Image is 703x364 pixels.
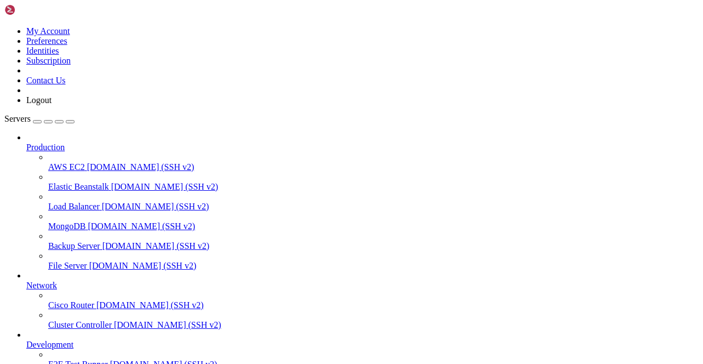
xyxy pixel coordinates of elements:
img: Shellngn [4,4,67,15]
span: AWS EC2 [48,162,85,172]
li: Production [26,133,699,271]
span: Development [26,340,73,349]
li: Network [26,271,699,330]
a: Cisco Router [DOMAIN_NAME] (SSH v2) [48,300,699,310]
a: Contact Us [26,76,66,85]
a: Production [26,143,699,152]
a: Subscription [26,56,71,65]
li: Load Balancer [DOMAIN_NAME] (SSH v2) [48,192,699,212]
li: File Server [DOMAIN_NAME] (SSH v2) [48,251,699,271]
a: Identities [26,46,59,55]
span: [DOMAIN_NAME] (SSH v2) [102,202,209,211]
a: Cluster Controller [DOMAIN_NAME] (SSH v2) [48,320,699,330]
span: Elastic Beanstalk [48,182,109,191]
span: Cisco Router [48,300,94,310]
span: [DOMAIN_NAME] (SSH v2) [89,261,197,270]
a: Preferences [26,36,67,46]
li: Cluster Controller [DOMAIN_NAME] (SSH v2) [48,310,699,330]
span: [DOMAIN_NAME] (SSH v2) [87,162,195,172]
a: Network [26,281,699,291]
li: MongoDB [DOMAIN_NAME] (SSH v2) [48,212,699,231]
li: Backup Server [DOMAIN_NAME] (SSH v2) [48,231,699,251]
li: Cisco Router [DOMAIN_NAME] (SSH v2) [48,291,699,310]
span: File Server [48,261,87,270]
span: Network [26,281,57,290]
span: Cluster Controller [48,320,112,329]
span: Servers [4,114,31,123]
a: Load Balancer [DOMAIN_NAME] (SSH v2) [48,202,699,212]
span: [DOMAIN_NAME] (SSH v2) [96,300,204,310]
span: [DOMAIN_NAME] (SSH v2) [88,221,195,231]
span: Production [26,143,65,152]
span: Load Balancer [48,202,100,211]
a: Elastic Beanstalk [DOMAIN_NAME] (SSH v2) [48,182,699,192]
span: [DOMAIN_NAME] (SSH v2) [102,241,210,251]
a: File Server [DOMAIN_NAME] (SSH v2) [48,261,699,271]
span: [DOMAIN_NAME] (SSH v2) [114,320,221,329]
a: Development [26,340,699,350]
a: Logout [26,95,52,105]
li: AWS EC2 [DOMAIN_NAME] (SSH v2) [48,152,699,172]
span: [DOMAIN_NAME] (SSH v2) [111,182,219,191]
span: MongoDB [48,221,85,231]
a: Servers [4,114,75,123]
a: MongoDB [DOMAIN_NAME] (SSH v2) [48,221,699,231]
a: Backup Server [DOMAIN_NAME] (SSH v2) [48,241,699,251]
a: AWS EC2 [DOMAIN_NAME] (SSH v2) [48,162,699,172]
a: My Account [26,26,70,36]
li: Elastic Beanstalk [DOMAIN_NAME] (SSH v2) [48,172,699,192]
span: Backup Server [48,241,100,251]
